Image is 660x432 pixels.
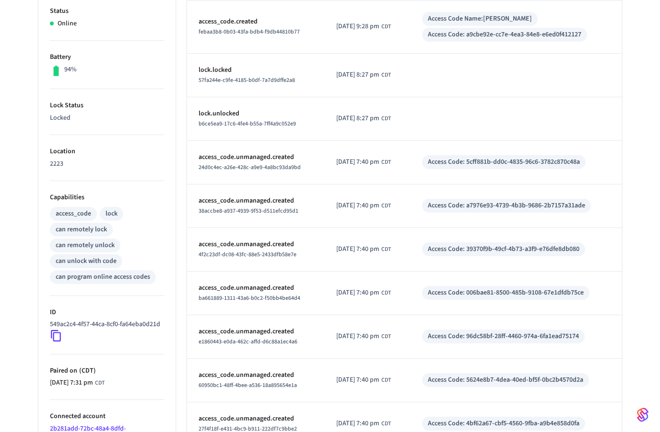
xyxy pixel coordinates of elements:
div: Access Code: 96dc58bf-28ff-4460-974a-6fa1ead75174 [428,331,579,341]
span: [DATE] 7:40 pm [336,331,379,341]
span: [DATE] 7:40 pm [336,419,379,429]
span: CDT [381,376,391,385]
span: [DATE] 8:27 pm [336,70,379,80]
p: access_code.unmanaged.created [199,196,313,206]
span: [DATE] 8:27 pm [336,114,379,124]
div: Access Code: 006bae81-8500-485b-9108-67e1dfdb75ce [428,288,584,298]
p: Paired on [50,366,164,376]
div: America/Chicago [336,419,391,429]
p: ID [50,307,164,318]
p: Locked [50,113,164,123]
p: Capabilities [50,193,164,203]
div: America/Chicago [336,22,391,32]
div: America/Chicago [336,114,391,124]
p: Connected account [50,411,164,421]
p: Status [50,6,164,16]
div: America/Chicago [336,331,391,341]
span: CDT [381,332,391,341]
div: America/Chicago [50,378,105,388]
p: access_code.unmanaged.created [199,283,313,293]
p: access_code.unmanaged.created [199,239,313,250]
div: access_code [56,209,91,219]
div: Access Code: 5cff881b-dd0c-4835-96c6-3782c870c48a [428,157,580,167]
span: 57fa244e-c9fe-4185-b0df-7a7d9dffe2a8 [199,76,295,84]
div: Access Code: 39370f9b-49cf-4b73-a3f9-e76dfe8db080 [428,244,579,254]
p: lock.locked [199,65,313,75]
span: [DATE] 7:40 pm [336,157,379,167]
div: can remotely lock [56,225,107,235]
span: CDT [381,420,391,428]
p: 2223 [50,159,164,169]
p: 94% [64,65,77,75]
span: b6ce5ea9-17c6-4fe4-b55a-7ff4a9c052e9 [199,120,296,128]
span: e1860443-e0da-462c-affd-d6c88a1ec4a6 [199,338,297,346]
span: [DATE] 7:40 pm [336,288,379,298]
span: [DATE] 7:40 pm [336,375,379,385]
span: CDT [381,289,391,297]
div: can unlock with code [56,256,117,266]
div: lock [106,209,118,219]
div: America/Chicago [336,288,391,298]
span: 24d0c4ec-a26e-428c-a9e9-4a8bc93da9bd [199,163,301,171]
p: Battery [50,52,164,62]
div: America/Chicago [336,244,391,254]
span: 4f2c23df-dc08-43fc-88e5-2433dfb58e7e [199,250,296,259]
span: 60950bc1-48ff-4bee-a536-18a895654e1a [199,381,297,389]
span: 38accbe8-a937-4939-9f53-d511efcd95d1 [199,207,298,215]
div: America/Chicago [336,157,391,167]
span: CDT [381,202,391,210]
span: ( CDT ) [77,366,96,375]
p: Location [50,147,164,157]
p: lock.unlocked [199,109,313,119]
span: CDT [381,71,391,80]
p: 549ac2c4-4f57-44ca-8cf0-fa64eba0d21d [50,319,160,330]
p: Online [58,19,77,29]
p: Lock Status [50,101,164,111]
p: access_code.unmanaged.created [199,370,313,380]
p: access_code.unmanaged.created [199,152,313,162]
span: CDT [381,158,391,167]
div: America/Chicago [336,201,391,211]
span: [DATE] 7:40 pm [336,201,379,211]
div: Access Code: 5624e8b7-4dea-40ed-bf5f-0bc2b4570d2a [428,375,583,385]
span: [DATE] 7:40 pm [336,244,379,254]
span: CDT [95,379,105,387]
div: can program online access codes [56,272,150,282]
span: [DATE] 9:28 pm [336,22,379,32]
span: CDT [381,245,391,254]
div: Access Code: 4bf62a67-cbf5-4560-9fba-a9b4e858d0fa [428,419,579,429]
div: Access Code: a9cbe92e-cc7e-4ea3-84e8-e6ed0f412127 [428,30,581,40]
div: Access Code: a7976e93-4739-4b3b-9686-2b7157a31ade [428,201,585,211]
div: America/Chicago [336,375,391,385]
p: access_code.unmanaged.created [199,327,313,337]
div: America/Chicago [336,70,391,80]
span: [DATE] 7:31 pm [50,378,93,388]
div: Access Code Name: [PERSON_NAME] [428,14,532,24]
span: febaa3b8-0b03-43fa-bdb4-f9db44810b77 [199,28,300,36]
div: can remotely unlock [56,240,115,250]
span: CDT [381,23,391,31]
p: access_code.created [199,17,313,27]
p: access_code.unmanaged.created [199,414,313,424]
span: ba661889-1311-43a6-b0c2-f50bb4be64d4 [199,294,300,302]
span: CDT [381,114,391,123]
img: SeamLogoGradient.69752ec5.svg [637,407,648,422]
